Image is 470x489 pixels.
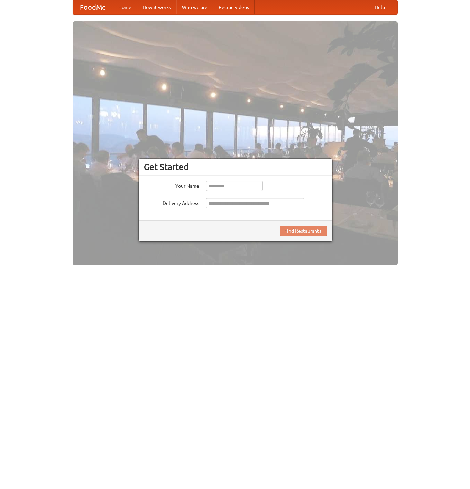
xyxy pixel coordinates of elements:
[144,198,199,207] label: Delivery Address
[280,226,327,236] button: Find Restaurants!
[176,0,213,14] a: Who we are
[369,0,390,14] a: Help
[144,181,199,189] label: Your Name
[73,0,113,14] a: FoodMe
[213,0,255,14] a: Recipe videos
[113,0,137,14] a: Home
[137,0,176,14] a: How it works
[144,162,327,172] h3: Get Started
